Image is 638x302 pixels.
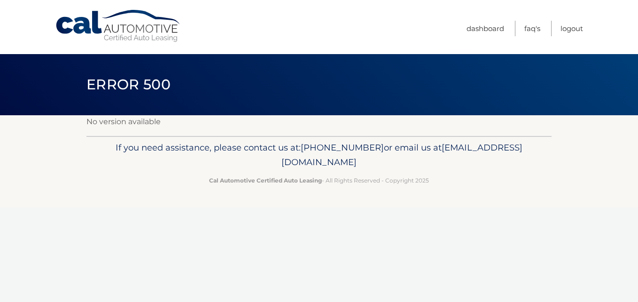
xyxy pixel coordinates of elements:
[93,140,545,170] p: If you need assistance, please contact us at: or email us at
[86,115,552,128] p: No version available
[55,9,182,43] a: Cal Automotive
[93,175,545,185] p: - All Rights Reserved - Copyright 2025
[467,21,504,36] a: Dashboard
[524,21,540,36] a: FAQ's
[560,21,583,36] a: Logout
[86,76,171,93] span: Error 500
[301,142,384,153] span: [PHONE_NUMBER]
[209,177,322,184] strong: Cal Automotive Certified Auto Leasing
